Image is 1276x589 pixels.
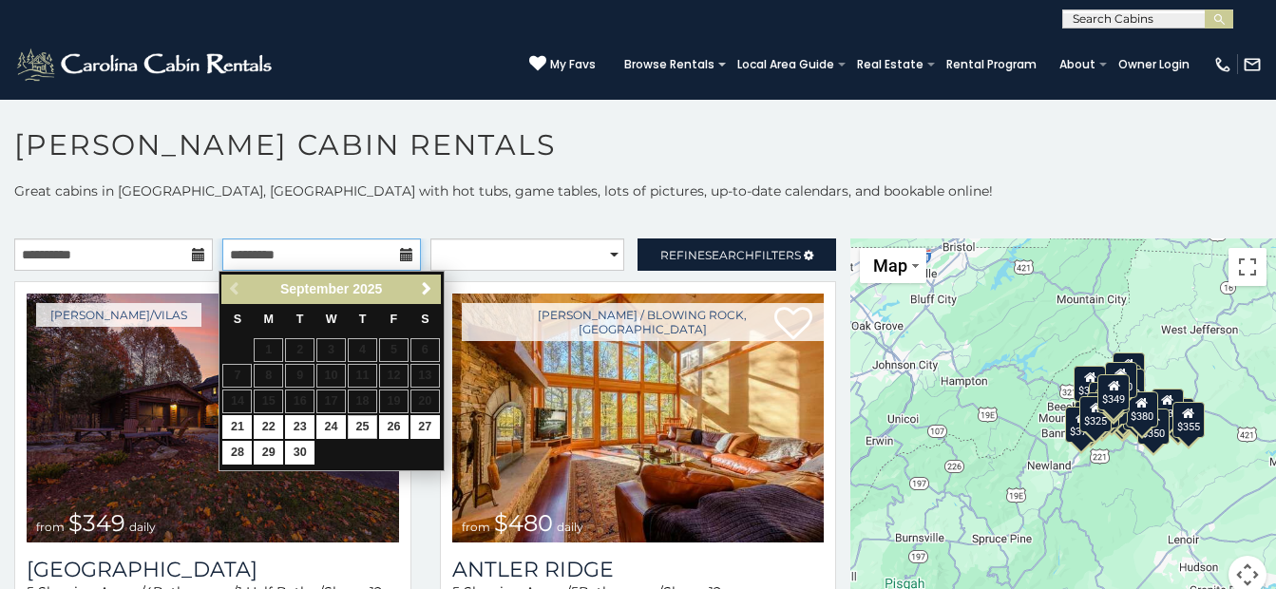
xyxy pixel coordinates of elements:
[27,294,399,542] img: Diamond Creek Lodge
[1066,407,1098,443] div: $375
[254,441,283,465] a: 29
[1228,248,1266,286] button: Toggle fullscreen view
[937,51,1046,78] a: Rental Program
[348,415,377,439] a: 25
[1213,55,1232,74] img: phone-regular-white.png
[352,281,382,296] span: 2025
[529,55,596,74] a: My Favs
[264,313,275,326] span: Monday
[296,313,304,326] span: Tuesday
[557,520,583,534] span: daily
[1097,374,1130,410] div: $349
[660,248,801,262] span: Refine Filters
[638,238,836,271] a: RefineSearchFilters
[1087,392,1119,428] div: $395
[222,441,252,465] a: 28
[452,557,825,582] a: Antler Ridge
[379,415,409,439] a: 26
[452,294,825,542] img: Antler Ridge
[254,415,283,439] a: 22
[27,294,399,542] a: Diamond Creek Lodge from $349 daily
[847,51,933,78] a: Real Estate
[415,277,439,301] a: Next
[36,303,201,327] a: [PERSON_NAME]/Vilas
[359,313,367,326] span: Thursday
[494,509,553,537] span: $480
[36,520,65,534] span: from
[1113,352,1145,389] div: $525
[728,51,844,78] a: Local Area Guide
[326,313,337,326] span: Wednesday
[1050,51,1105,78] a: About
[1243,55,1262,74] img: mail-regular-white.png
[615,51,724,78] a: Browse Rentals
[1152,389,1184,425] div: $930
[129,520,156,534] span: daily
[316,415,346,439] a: 24
[860,248,926,283] button: Change map style
[280,281,349,296] span: September
[1080,396,1113,432] div: $325
[234,313,241,326] span: Sunday
[285,415,314,439] a: 23
[1172,402,1205,438] div: $355
[705,248,754,262] span: Search
[1105,362,1137,398] div: $320
[285,441,314,465] a: 30
[1075,366,1107,402] div: $305
[462,303,825,341] a: [PERSON_NAME] / Blowing Rock, [GEOGRAPHIC_DATA]
[27,557,399,582] a: [GEOGRAPHIC_DATA]
[27,557,399,582] h3: Diamond Creek Lodge
[410,415,440,439] a: 27
[68,509,125,537] span: $349
[1126,391,1158,427] div: $380
[419,281,434,296] span: Next
[390,313,398,326] span: Friday
[550,56,596,73] span: My Favs
[462,520,490,534] span: from
[873,256,907,275] span: Map
[1096,389,1129,425] div: $225
[222,415,252,439] a: 21
[1109,51,1199,78] a: Owner Login
[452,294,825,542] a: Antler Ridge from $480 daily
[14,46,277,84] img: White-1-2.png
[421,313,429,326] span: Saturday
